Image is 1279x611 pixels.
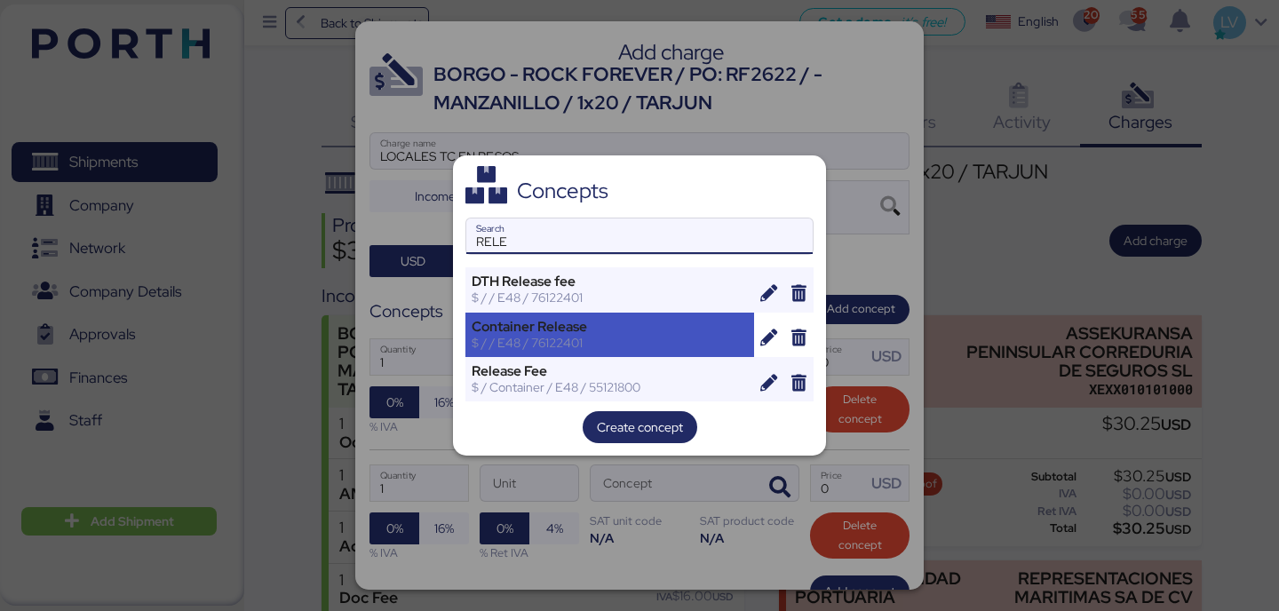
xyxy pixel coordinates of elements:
[517,183,608,199] div: Concepts
[583,411,697,443] button: Create concept
[472,274,748,290] div: DTH Release fee
[472,290,748,305] div: $ / / E48 / 76122401
[472,379,748,395] div: $ / Container / E48 / 55121800
[597,417,683,438] span: Create concept
[472,319,748,335] div: Container Release
[472,363,748,379] div: Release Fee
[466,218,813,254] input: Search
[472,335,748,351] div: $ / / E48 / 76122401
